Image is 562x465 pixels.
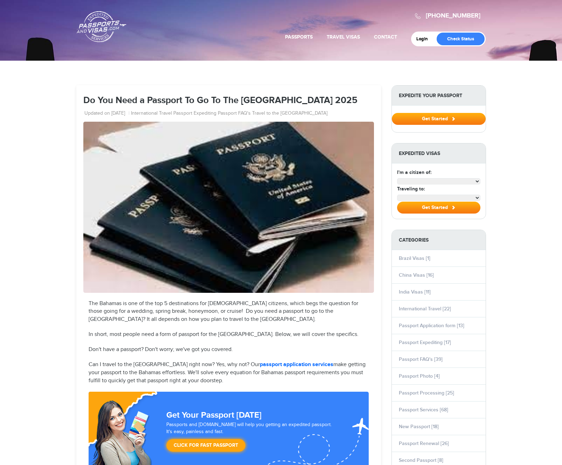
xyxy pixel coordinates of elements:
a: Contact [374,34,397,40]
label: Traveling to: [397,185,425,193]
h1: Do You Need a Passport To Go To The [GEOGRAPHIC_DATA] 2025 [83,96,374,106]
a: Passports [285,34,313,40]
a: Passport FAQ's [39] [399,356,443,362]
a: Travel Visas [327,34,360,40]
img: download__7__-_28de80_-_2186b91805bf8f87dc4281b6adbed06c6a56d5ae.jpg [83,122,374,292]
button: Get Started [392,113,486,125]
a: Check Status [437,33,485,45]
strong: Expedited Visas [392,143,486,163]
li: Updated on [DATE] [84,110,130,117]
a: New Passport [18] [399,424,439,430]
a: Brazil Visas [1] [399,255,430,261]
a: International Travel [131,110,172,117]
a: China Visas [16] [399,272,434,278]
p: In short, most people need a form of passport for the [GEOGRAPHIC_DATA]. Below, we will cover the... [89,331,369,339]
a: Passport Processing [25] [399,390,454,396]
a: Passport FAQ's [218,110,251,117]
strong: Expedite Your Passport [392,86,486,106]
a: Travel to the [GEOGRAPHIC_DATA] [252,110,327,117]
label: I'm a citizen of: [397,169,431,176]
a: Passports & [DOMAIN_NAME] [77,11,126,42]
p: Don't have a passport? Don't worry; we've got you covered. [89,346,369,354]
strong: Get Your Passport [DATE] [166,410,262,420]
a: [PHONE_NUMBER] [426,12,480,20]
div: Passports and [DOMAIN_NAME] will help you getting an expedited passport. It's easy, painless and ... [164,422,338,455]
a: Passport Expediting [173,110,216,117]
button: Get Started [397,202,480,214]
a: Passport Expediting [17] [399,339,451,345]
a: Passport Services [68] [399,407,448,413]
a: Login [416,36,433,42]
p: Can I travel to the [GEOGRAPHIC_DATA] right now? Yes, why not? Our make getting your passport to ... [89,361,369,385]
a: Passport Renewal [26] [399,440,449,446]
a: Passport Application form [13] [399,323,464,329]
strong: Categories [392,230,486,250]
p: The Bahamas is one of the top 5 destinations for [DEMOGRAPHIC_DATA] citizens, which begs the ques... [89,300,369,324]
a: Click for Fast Passport [166,439,245,452]
a: passport application services [260,361,333,368]
a: India Visas [11] [399,289,431,295]
a: International Travel [22] [399,306,451,312]
a: Get Started [392,116,486,121]
a: Second Passport [8] [399,457,443,463]
a: Passport Photo [4] [399,373,440,379]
